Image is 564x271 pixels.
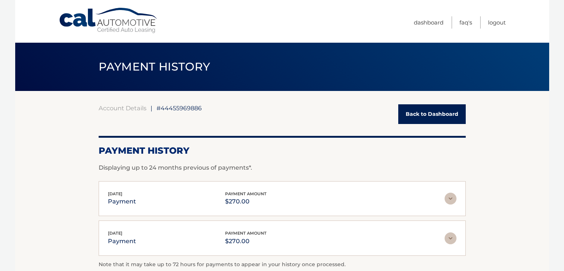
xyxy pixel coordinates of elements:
[59,7,159,34] a: Cal Automotive
[108,191,122,196] span: [DATE]
[225,231,267,236] span: payment amount
[108,231,122,236] span: [DATE]
[488,16,506,29] a: Logout
[459,16,472,29] a: FAQ's
[99,60,210,74] span: PAYMENT HISTORY
[99,104,146,112] a: Account Details
[225,236,267,246] p: $270.00
[99,145,466,156] h2: Payment History
[108,196,136,207] p: payment
[445,193,456,205] img: accordion-rest.svg
[225,196,267,207] p: $270.00
[156,104,202,112] span: #44455969886
[108,236,136,246] p: payment
[398,104,466,124] a: Back to Dashboard
[99,260,466,269] p: Note that it may take up to 72 hours for payments to appear in your history once processed.
[99,163,466,172] p: Displaying up to 24 months previous of payments*.
[225,191,267,196] span: payment amount
[414,16,443,29] a: Dashboard
[151,104,152,112] span: |
[445,232,456,244] img: accordion-rest.svg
